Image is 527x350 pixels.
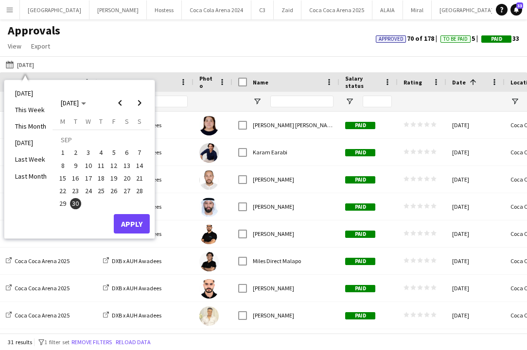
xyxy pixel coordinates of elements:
span: Name [253,79,268,86]
img: Sakib Sayed [199,306,219,326]
span: 8 [57,160,69,171]
a: 33 [510,4,522,16]
button: 16-09-2025 [69,172,82,184]
span: 28 [134,185,145,197]
span: 29 [57,198,69,210]
span: 25 [95,185,107,197]
span: 9 [70,160,82,171]
button: Next month [130,93,149,113]
button: C3 [251,0,274,19]
button: 10-09-2025 [82,159,95,172]
button: 01-09-2025 [56,146,69,159]
button: Miral [403,0,432,19]
div: [DATE] [446,112,505,138]
a: DXB x AUH Awadees [103,257,161,265]
button: 12-09-2025 [107,159,120,172]
span: 24 [83,185,94,197]
div: [DATE] [446,248,505,274]
span: 21 [134,172,145,184]
button: 25-09-2025 [95,184,107,197]
span: 30 [70,198,82,210]
span: Board [6,79,23,86]
div: [DATE] [446,275,505,301]
img: Ahmed Qadas [199,170,219,190]
span: W [86,117,91,126]
button: 27-09-2025 [120,184,133,197]
span: 23 [70,185,82,197]
span: T [74,117,77,126]
button: Coca Coca Arena 2025 [301,0,372,19]
button: 26-09-2025 [107,184,120,197]
span: [DATE] [61,99,79,107]
button: 11-09-2025 [95,159,107,172]
span: Job Title [103,79,128,86]
span: 33 [481,34,519,43]
button: [GEOGRAPHIC_DATA] 2025 [432,0,514,19]
button: Open Filter Menu [345,97,354,106]
button: 15-09-2025 [56,172,69,184]
span: Paid [345,176,375,183]
a: Coca Coca Arena 2025 [6,312,70,319]
span: 7 [134,147,145,159]
button: 18-09-2025 [95,172,107,184]
span: Rating [404,79,422,86]
span: Salary status [345,75,380,89]
button: Hostess [147,0,182,19]
input: Salary status Filter Input [363,96,392,107]
button: [GEOGRAPHIC_DATA] [20,0,89,19]
div: [DATE] [446,193,505,220]
span: 1 [57,147,69,159]
div: [DATE] [446,139,505,166]
span: 12 [108,160,120,171]
div: [PERSON_NAME] [PERSON_NAME] [247,112,339,138]
div: Karam Earabi [247,139,339,166]
span: Coca Coca Arena 2025 [15,312,70,319]
span: 19 [108,172,120,184]
button: 03-09-2025 [82,146,95,159]
button: 09-09-2025 [69,159,82,172]
span: To Be Paid [443,36,468,42]
span: 3 [83,147,94,159]
a: Coca Coca Arena 2025 [6,284,70,292]
span: F [112,117,116,126]
button: [DATE] [4,59,36,70]
span: 20 [121,172,133,184]
span: 13 [121,160,133,171]
span: View [8,42,21,50]
span: 1 filter set [44,338,70,346]
span: 15 [57,172,69,184]
button: 28-09-2025 [133,184,146,197]
button: Open Filter Menu [510,97,519,106]
li: This Week [9,101,53,118]
button: 17-09-2025 [82,172,95,184]
span: 14 [134,160,145,171]
div: [DATE] [446,166,505,193]
span: S [125,117,129,126]
li: Last Month [9,168,53,184]
span: 2 [70,147,82,159]
span: DXB x AUH Awadees [112,312,161,319]
button: 24-09-2025 [82,184,95,197]
img: Miles Direct Malapo [199,252,219,271]
button: 06-09-2025 [120,146,133,159]
button: 07-09-2025 [133,146,146,159]
span: 26 [108,185,120,197]
img: Mohammed Hassouna [199,279,219,299]
span: Export [31,42,50,50]
span: M [60,117,65,126]
span: Paid [345,312,375,319]
button: Coca Cola Arena 2024 [182,0,251,19]
img: Ward Kamel [199,225,219,244]
button: 20-09-2025 [120,172,133,184]
span: Paid [345,258,375,265]
span: 11 [95,160,107,171]
span: DXB x AUH Awadees [112,284,161,292]
button: [PERSON_NAME] [89,0,147,19]
div: [DATE] [446,302,505,329]
img: Ahmad Chabi [199,198,219,217]
span: S [138,117,141,126]
button: 02-09-2025 [69,146,82,159]
button: Zaid [274,0,301,19]
li: This Month [9,118,53,134]
button: Previous month [110,93,130,113]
